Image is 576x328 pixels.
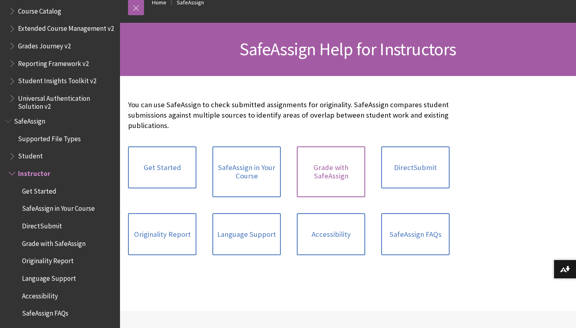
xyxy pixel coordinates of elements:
span: SafeAssign [14,114,45,125]
span: Language Support [22,272,76,282]
span: Reporting Framework v2 [18,57,89,68]
a: Language Support [212,213,281,256]
span: Accessibility [22,289,58,300]
span: Instructor [18,167,50,178]
span: Get Started [22,184,56,195]
span: Grade with SafeAssign [22,237,86,248]
a: Accessibility [297,213,365,256]
span: SafeAssign Help for Instructors [240,38,456,60]
span: Course Catalog [18,4,61,15]
span: SafeAssign in Your Course [22,202,95,213]
span: Supported File Types [18,132,81,143]
a: Originality Report [128,213,196,256]
a: Get Started [128,146,196,189]
span: Originality Report [22,254,74,265]
a: SafeAssign in Your Course [212,146,281,197]
span: DirectSubmit [22,219,62,230]
a: Grade with SafeAssign [297,146,365,197]
a: DirectSubmit [381,146,450,189]
span: Grades Journey v2 [18,39,71,50]
p: You can use SafeAssign to check submitted assignments for originality. SafeAssign compares studen... [128,100,450,131]
span: Universal Authentication Solution v2 [18,92,114,110]
span: Student Insights Toolkit v2 [18,74,96,85]
span: Extended Course Management v2 [18,22,114,33]
span: SafeAssign FAQs [22,307,68,318]
a: SafeAssign FAQs [381,213,450,256]
span: Student [18,150,43,160]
